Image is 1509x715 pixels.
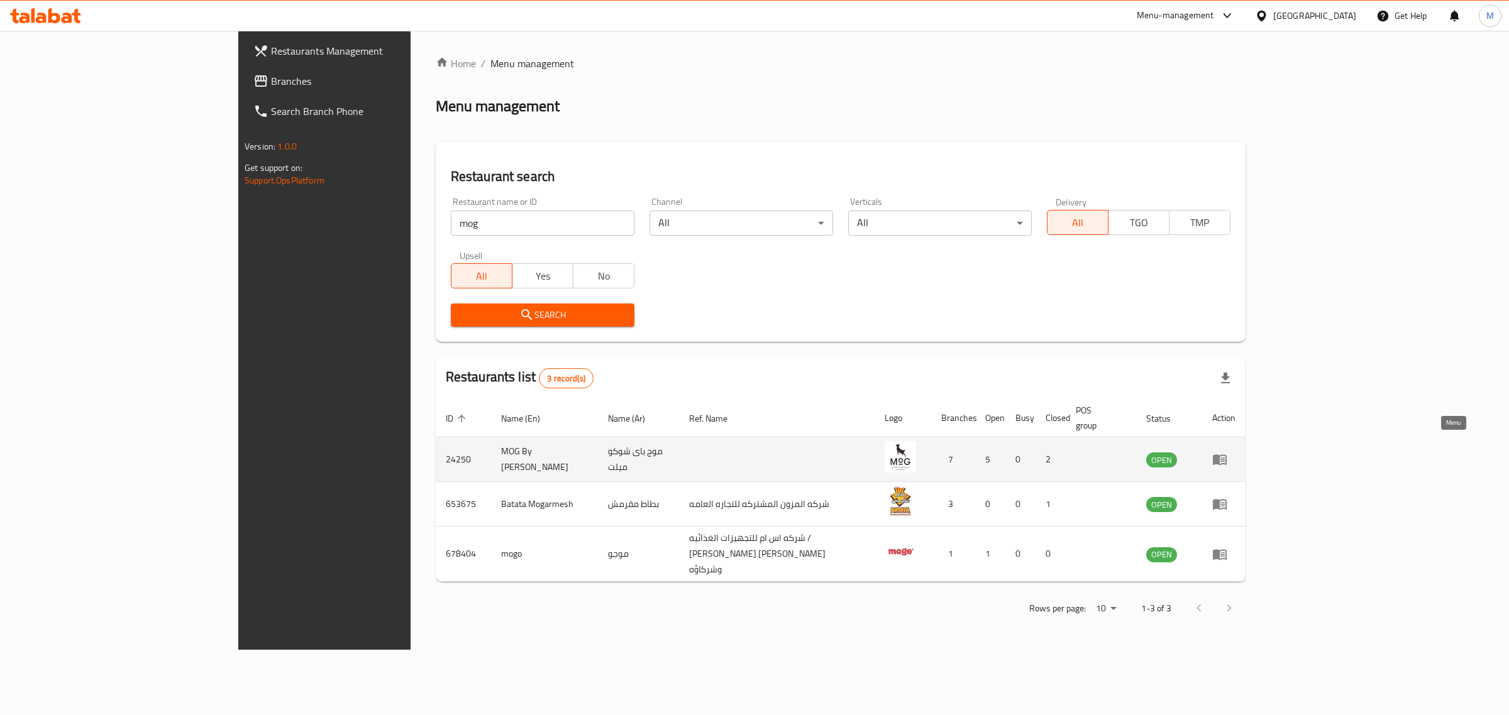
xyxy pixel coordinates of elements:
div: All [649,210,833,236]
span: All [456,267,507,285]
td: MOG By [PERSON_NAME] [491,437,599,482]
span: TGO [1114,214,1164,232]
span: Restaurants Management [271,43,480,58]
td: 0 [975,482,1005,527]
span: OPEN [1146,498,1177,512]
img: mogo [885,536,916,567]
td: 0 [1005,437,1036,482]
span: 3 record(s) [539,373,593,385]
span: OPEN [1146,547,1177,562]
h2: Restaurants list [446,368,594,388]
p: Rows per page: [1029,601,1086,616]
span: Get support on: [245,160,302,176]
label: Delivery [1056,197,1087,206]
span: 1.0.0 [277,138,297,155]
img: MOG By Chocomelt [885,441,916,472]
span: OPEN [1146,453,1177,467]
td: شركه اس ام للتجهيزات الغذائيه / [PERSON_NAME] [PERSON_NAME] وشركاؤه [679,527,875,582]
th: Busy [1005,399,1036,437]
div: OPEN [1146,547,1177,562]
h2: Menu management [436,96,560,116]
p: 1-3 of 3 [1141,601,1171,616]
span: No [578,267,629,285]
td: شركه المزون المشتركه للتجاره العامه [679,482,875,527]
span: Status [1146,411,1187,426]
span: Branches [271,74,480,89]
td: 1 [975,527,1005,582]
div: All [848,210,1032,236]
img: Batata Mogarmesh [885,486,916,517]
td: موجو [598,527,678,582]
span: ID [446,411,470,426]
div: Menu [1212,496,1235,511]
td: 7 [931,437,975,482]
span: Search [461,307,624,323]
span: Name (Ar) [608,411,661,426]
button: All [451,263,512,288]
button: Yes [512,263,573,288]
td: موج باى شوكو ميلت [598,437,678,482]
h2: Restaurant search [451,167,1230,186]
td: 0 [1036,527,1066,582]
button: TGO [1108,210,1169,235]
input: Search for restaurant name or ID.. [451,210,634,236]
a: Restaurants Management [243,36,490,66]
div: Export file [1210,363,1241,393]
th: Closed [1036,399,1066,437]
td: 1 [931,527,975,582]
table: enhanced table [436,399,1246,582]
div: Rows per page: [1091,599,1121,618]
td: 3 [931,482,975,527]
span: Yes [517,267,568,285]
button: TMP [1169,210,1230,235]
div: OPEN [1146,497,1177,512]
div: Menu-management [1137,8,1214,23]
button: All [1047,210,1108,235]
th: Action [1202,399,1246,437]
a: Search Branch Phone [243,96,490,126]
div: Total records count [539,368,594,388]
span: TMP [1175,214,1225,232]
span: Search Branch Phone [271,104,480,119]
span: M [1486,9,1494,23]
th: Branches [931,399,975,437]
th: Open [975,399,1005,437]
a: Support.OpsPlatform [245,172,324,188]
button: Search [451,303,634,327]
span: Ref. Name [689,411,744,426]
td: 0 [1005,482,1036,527]
span: POS group [1076,403,1121,433]
td: Batata Mogarmesh [491,482,599,527]
td: 0 [1005,527,1036,582]
div: [GEOGRAPHIC_DATA] [1273,9,1356,23]
button: No [573,263,634,288]
nav: breadcrumb [436,56,1246,71]
span: Name (En) [501,411,556,426]
a: Branches [243,66,490,96]
span: Version: [245,138,275,155]
label: Upsell [460,251,483,259]
span: All [1053,214,1103,232]
td: 2 [1036,437,1066,482]
th: Logo [875,399,931,437]
td: 5 [975,437,1005,482]
td: بطاط مقرمش [598,482,678,527]
td: 1 [1036,482,1066,527]
td: mogo [491,527,599,582]
span: Menu management [490,56,574,71]
div: Menu [1212,547,1235,562]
